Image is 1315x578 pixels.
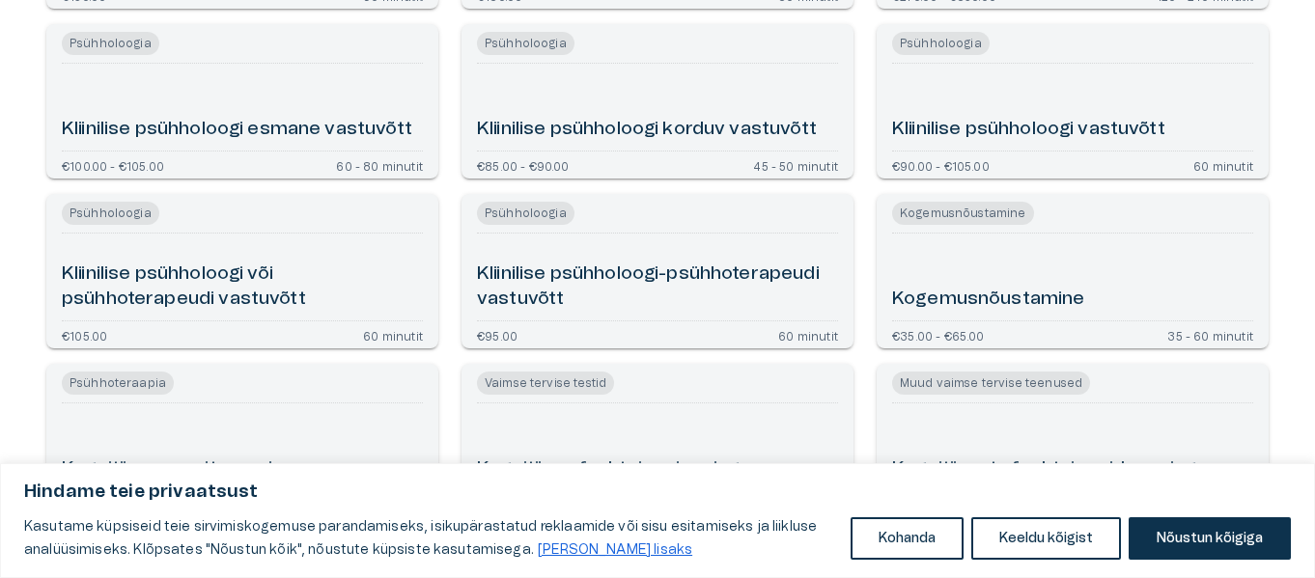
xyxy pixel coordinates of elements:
button: Keeldu kõigist [971,517,1121,560]
p: Kasutame küpsiseid teie sirvimiskogemuse parandamiseks, isikupärastatud reklaamide või sisu esita... [24,515,836,562]
span: Psühholoogia [62,32,159,55]
span: Psühholoogia [62,202,159,225]
p: €95.00 [477,329,518,341]
h6: Kognitiivse funktsiooni uuring [477,456,741,482]
p: €100.00 - €105.00 [62,159,164,171]
p: 60 minutit [778,329,838,341]
h6: Kognitiivne paariteraapia [62,456,284,482]
a: Loe lisaks [537,542,693,558]
p: €85.00 - €90.00 [477,159,570,171]
p: €35.00 - €65.00 [892,329,985,341]
h6: Kliinilise psühholoogi või psühhoterapeudi vastuvõtt [62,261,423,313]
a: Open service booking details [462,194,853,348]
h6: Kogemusnõustamine [892,287,1085,313]
p: 60 minutit [363,329,423,341]
h6: Kliinilise psühholoogi korduv vastuvõtt [477,117,817,143]
span: Psühholoogia [477,32,574,55]
h6: Kliinilise psühholoogi-psühhoterapeudi vastuvõtt [477,261,838,313]
p: Hindame teie privaatsust [24,481,1291,504]
span: Psühholoogia [892,32,990,55]
p: €105.00 [62,329,107,341]
a: Open service booking details [877,364,1269,518]
p: 35 - 60 minutit [1167,329,1253,341]
span: Vaimse tervise testid [477,372,614,395]
p: 60 minutit [1193,159,1253,171]
span: Help [98,15,127,31]
h6: Kognitiivsete funktsioonide uuring [892,456,1196,482]
span: Psühhoteraapia [62,372,174,395]
h6: Kliinilise psühholoogi vastuvõtt [892,117,1165,143]
span: Muud vaimse tervise teenused [892,372,1090,395]
span: Psühholoogia [477,202,574,225]
a: Open service booking details [46,364,438,518]
a: Open service booking details [877,24,1269,179]
h6: Kliinilise psühholoogi esmane vastuvõtt [62,117,412,143]
p: 45 - 50 minutit [753,159,838,171]
a: Open service booking details [462,364,853,518]
button: Nõustun kõigiga [1129,517,1291,560]
p: 60 - 80 minutit [336,159,423,171]
a: Open service booking details [46,194,438,348]
button: Kohanda [851,517,964,560]
span: Kogemusnõustamine [892,202,1034,225]
p: €90.00 - €105.00 [892,159,990,171]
